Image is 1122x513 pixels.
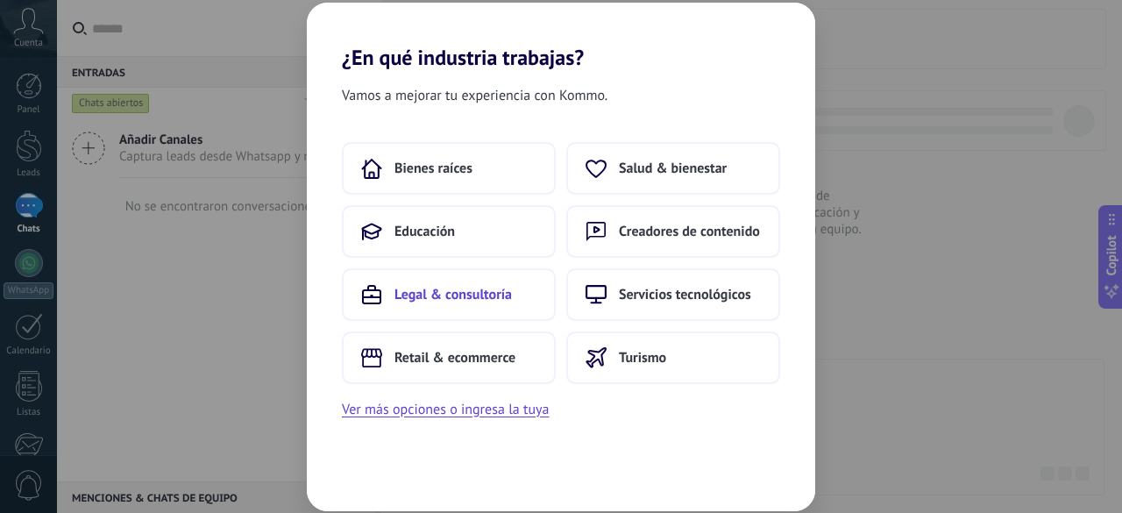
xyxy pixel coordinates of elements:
[394,223,455,240] span: Educación
[566,205,780,258] button: Creadores de contenido
[619,349,666,367] span: Turismo
[342,398,549,421] button: Ver más opciones o ingresa la tuya
[566,268,780,321] button: Servicios tecnológicos
[342,331,556,384] button: Retail & ecommerce
[394,286,512,303] span: Legal & consultoría
[342,205,556,258] button: Educación
[619,286,751,303] span: Servicios tecnológicos
[342,268,556,321] button: Legal & consultoría
[307,3,815,70] h2: ¿En qué industria trabajas?
[342,142,556,195] button: Bienes raíces
[342,84,607,107] span: Vamos a mejorar tu experiencia con Kommo.
[619,160,727,177] span: Salud & bienestar
[394,349,515,367] span: Retail & ecommerce
[619,223,760,240] span: Creadores de contenido
[566,142,780,195] button: Salud & bienestar
[394,160,472,177] span: Bienes raíces
[566,331,780,384] button: Turismo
